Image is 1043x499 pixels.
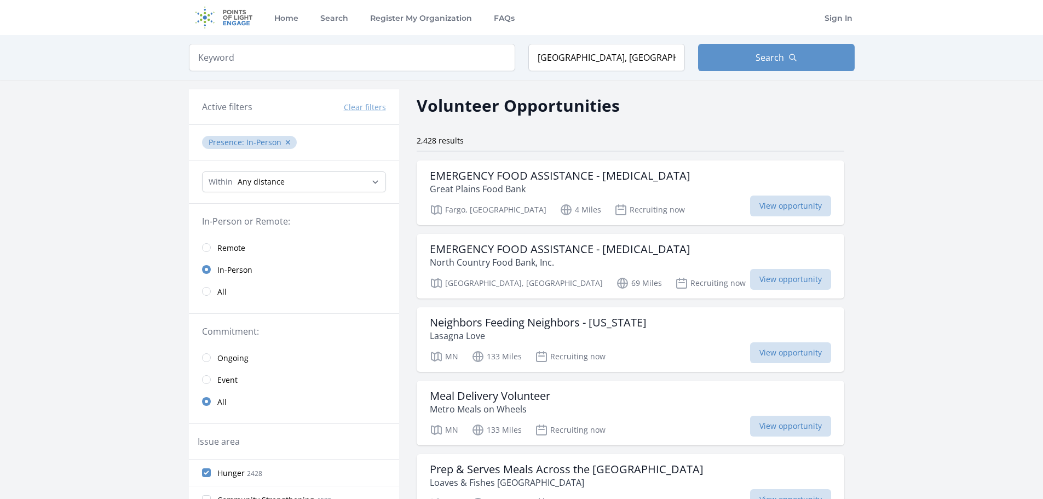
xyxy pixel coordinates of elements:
[189,369,399,391] a: Event
[202,468,211,477] input: Hunger 2428
[430,423,458,437] p: MN
[430,256,690,269] p: North Country Food Bank, Inc.
[430,182,690,196] p: Great Plains Food Bank
[430,403,550,416] p: Metro Meals on Wheels
[430,329,647,342] p: Lasagna Love
[202,100,252,113] h3: Active filters
[430,277,603,290] p: [GEOGRAPHIC_DATA], [GEOGRAPHIC_DATA]
[217,286,227,297] span: All
[750,269,831,290] span: View opportunity
[189,280,399,302] a: All
[189,347,399,369] a: Ongoing
[535,423,606,437] p: Recruiting now
[614,203,685,216] p: Recruiting now
[430,316,647,329] h3: Neighbors Feeding Neighbors - [US_STATE]
[189,259,399,280] a: In-Person
[247,469,262,478] span: 2428
[198,435,240,448] legend: Issue area
[202,171,386,192] select: Search Radius
[675,277,746,290] p: Recruiting now
[430,169,690,182] h3: EMERGENCY FOOD ASSISTANCE - [MEDICAL_DATA]
[698,44,855,71] button: Search
[430,243,690,256] h3: EMERGENCY FOOD ASSISTANCE - [MEDICAL_DATA]
[535,350,606,363] p: Recruiting now
[209,137,246,147] span: Presence :
[430,476,704,489] p: Loaves & Fishes [GEOGRAPHIC_DATA]
[471,350,522,363] p: 133 Miles
[750,196,831,216] span: View opportunity
[285,137,291,148] button: ✕
[430,463,704,476] h3: Prep & Serves Meals Across the [GEOGRAPHIC_DATA]
[217,468,245,479] span: Hunger
[217,353,249,364] span: Ongoing
[616,277,662,290] p: 69 Miles
[344,102,386,113] button: Clear filters
[217,243,245,254] span: Remote
[750,416,831,437] span: View opportunity
[246,137,281,147] span: In-Person
[217,375,238,386] span: Event
[217,397,227,408] span: All
[417,135,464,146] span: 2,428 results
[417,307,844,372] a: Neighbors Feeding Neighbors - [US_STATE] Lasagna Love MN 133 Miles Recruiting now View opportunity
[189,237,399,259] a: Remote
[528,44,685,71] input: Location
[417,93,620,118] h2: Volunteer Opportunities
[202,215,386,228] legend: In-Person or Remote:
[750,342,831,363] span: View opportunity
[430,389,550,403] h3: Meal Delivery Volunteer
[430,350,458,363] p: MN
[417,234,844,299] a: EMERGENCY FOOD ASSISTANCE - [MEDICAL_DATA] North Country Food Bank, Inc. [GEOGRAPHIC_DATA], [GEOG...
[756,51,784,64] span: Search
[471,423,522,437] p: 133 Miles
[430,203,546,216] p: Fargo, [GEOGRAPHIC_DATA]
[202,325,386,338] legend: Commitment:
[560,203,601,216] p: 4 Miles
[189,44,515,71] input: Keyword
[189,391,399,412] a: All
[217,265,252,276] span: In-Person
[417,381,844,445] a: Meal Delivery Volunteer Metro Meals on Wheels MN 133 Miles Recruiting now View opportunity
[417,160,844,225] a: EMERGENCY FOOD ASSISTANCE - [MEDICAL_DATA] Great Plains Food Bank Fargo, [GEOGRAPHIC_DATA] 4 Mile...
